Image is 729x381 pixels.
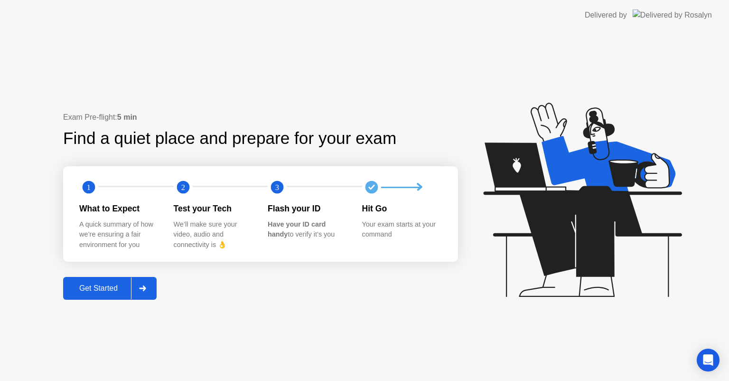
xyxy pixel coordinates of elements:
div: Flash your ID [268,202,347,215]
div: We’ll make sure your video, audio and connectivity is 👌 [174,219,253,250]
text: 2 [181,183,185,192]
div: Find a quiet place and prepare for your exam [63,126,398,151]
div: A quick summary of how we’re ensuring a fair environment for you [79,219,159,250]
div: to verify it’s you [268,219,347,240]
img: Delivered by Rosalyn [633,10,712,20]
text: 1 [87,183,91,192]
b: 5 min [117,113,137,121]
div: What to Expect [79,202,159,215]
text: 3 [275,183,279,192]
div: Get Started [66,284,131,293]
div: Exam Pre-flight: [63,112,458,123]
b: Have your ID card handy [268,220,326,238]
div: Test your Tech [174,202,253,215]
div: Open Intercom Messenger [697,349,720,371]
div: Delivered by [585,10,627,21]
div: Your exam starts at your command [362,219,441,240]
button: Get Started [63,277,157,300]
div: Hit Go [362,202,441,215]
